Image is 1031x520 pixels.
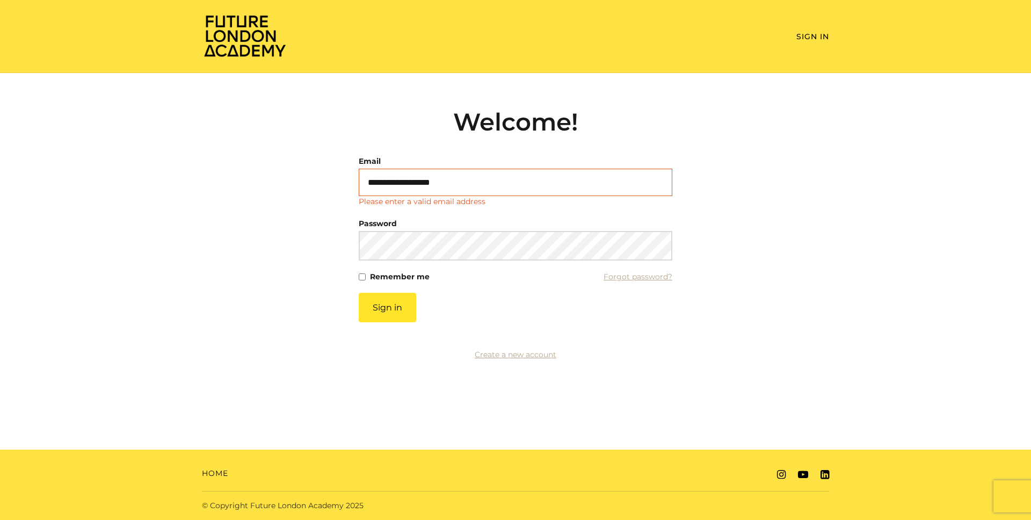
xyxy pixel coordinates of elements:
label: Password [359,216,397,231]
button: Sign in [359,293,416,322]
a: Create a new account [475,350,556,359]
a: Forgot password? [604,269,672,284]
p: Please enter a valid email address [359,196,485,207]
h2: Welcome! [359,107,672,136]
a: Home [202,468,228,479]
div: © Copyright Future London Academy 2025 [193,500,515,511]
label: Remember me [370,269,430,284]
label: Email [359,154,381,169]
a: Sign In [796,32,829,41]
img: Home Page [202,14,288,57]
